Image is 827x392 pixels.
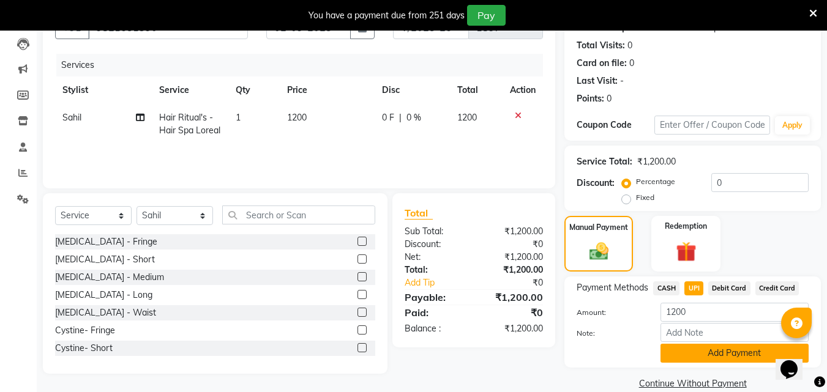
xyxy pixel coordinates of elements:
div: ₹1,200.00 [474,322,552,335]
div: Coupon Code [577,119,654,131]
div: 0 [607,92,612,105]
div: Paid: [395,305,474,320]
div: ₹1,200.00 [637,155,676,168]
th: Price [280,76,375,104]
th: Action [503,76,543,104]
label: Fixed [636,192,654,203]
span: Credit Card [755,281,799,295]
span: Debit Card [708,281,750,295]
div: 0 [629,57,634,70]
label: Amount: [567,307,651,318]
div: Discount: [395,238,474,251]
a: Continue Without Payment [567,377,818,390]
span: Payment Methods [577,281,648,294]
th: Stylist [55,76,152,104]
span: | [399,111,402,124]
div: [MEDICAL_DATA] - Medium [55,271,164,284]
button: Apply [775,116,810,135]
div: ₹0 [474,305,552,320]
span: Sahil [62,112,81,123]
div: Discount: [577,177,615,190]
div: [MEDICAL_DATA] - Waist [55,306,156,319]
div: Payable: [395,290,474,305]
label: Percentage [636,176,675,187]
div: Balance : [395,322,474,335]
img: _gift.svg [670,239,703,264]
div: Cystine- Fringe [55,324,115,337]
label: Redemption [665,221,707,232]
div: ₹0 [487,276,553,289]
div: ₹0 [474,238,552,251]
input: Enter Offer / Coupon Code [654,116,770,135]
span: Hair Ritual's - Hair Spa Loreal [159,112,220,136]
th: Disc [375,76,450,104]
div: ₹1,200.00 [474,290,552,305]
span: 0 % [406,111,421,124]
div: Total: [395,264,474,276]
th: Qty [228,76,280,104]
span: 1200 [287,112,307,123]
div: Points: [577,92,604,105]
div: ₹1,200.00 [474,225,552,238]
a: Add Tip [395,276,487,289]
input: Add Note [660,323,809,342]
label: Note: [567,328,651,339]
label: Manual Payment [569,222,628,233]
div: Service Total: [577,155,632,168]
input: Amount [660,303,809,322]
div: ₹1,200.00 [474,264,552,276]
div: You have a payment due from 251 days [309,9,465,22]
div: [MEDICAL_DATA] - Short [55,253,155,266]
span: 0 F [382,111,394,124]
th: Total [450,76,503,104]
th: Service [152,76,229,104]
button: Add Payment [660,344,809,363]
button: Pay [467,5,506,26]
div: [MEDICAL_DATA] - Fringe [55,235,157,248]
div: 0 [627,39,632,52]
img: _cash.svg [583,240,615,262]
span: CASH [653,281,679,295]
div: [MEDICAL_DATA] - Long [55,289,152,301]
iframe: chat widget [776,343,815,380]
div: - [620,75,624,87]
div: Cystine- Short [55,342,113,355]
span: 1 [236,112,241,123]
span: Total [405,207,433,220]
div: Net: [395,251,474,264]
div: ₹1,200.00 [474,251,552,264]
div: Last Visit: [577,75,618,87]
span: 1200 [457,112,477,123]
div: Sub Total: [395,225,474,238]
div: Total Visits: [577,39,625,52]
span: UPI [684,281,703,295]
div: Card on file: [577,57,627,70]
div: Services [56,54,552,76]
input: Search or Scan [222,205,375,224]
